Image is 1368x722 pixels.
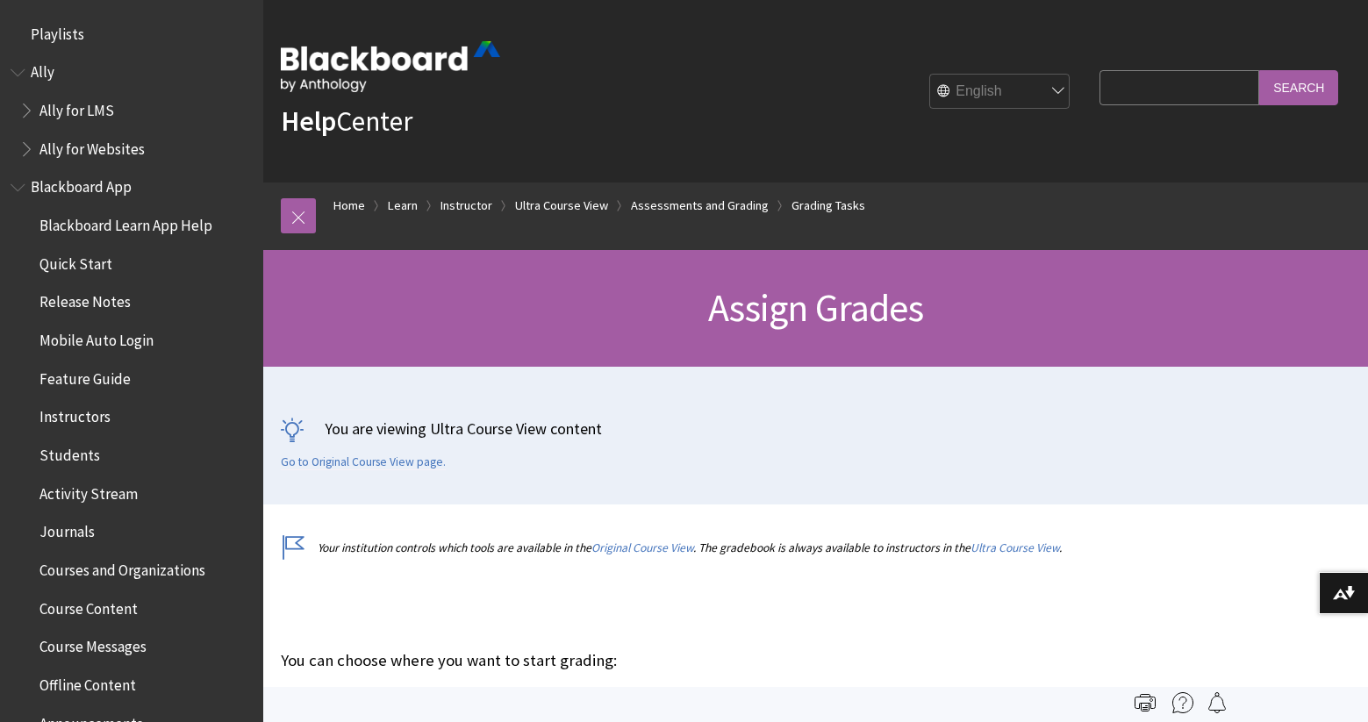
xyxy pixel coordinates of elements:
img: Follow this page [1207,692,1228,713]
a: Ultra Course View [515,195,608,217]
span: Release Notes [39,288,131,311]
a: Home [333,195,365,217]
span: Offline Content [39,670,136,694]
img: Print [1135,692,1156,713]
a: HelpCenter [281,104,412,139]
span: Students [39,440,100,464]
nav: Book outline for Playlists [11,19,253,49]
a: Grading Tasks [791,195,865,217]
span: Courses and Organizations [39,555,205,579]
span: Mobile Auto Login [39,325,154,349]
span: Course Content [39,594,138,618]
span: Activity Stream [39,479,138,503]
a: Ultra Course View [970,540,1059,555]
a: Learn [388,195,418,217]
span: Ally for LMS [39,96,114,119]
input: Search [1259,70,1338,104]
span: Ally for Websites [39,134,145,158]
a: Original Course View [591,540,693,555]
span: Instructors [39,403,111,426]
span: Blackboard Learn App Help [39,211,212,234]
span: Blackboard App [31,173,132,197]
span: Feature Guide [39,364,131,388]
span: Ally [31,58,54,82]
p: You can choose where you want to start grading: [281,649,1091,672]
strong: Help [281,104,336,139]
select: Site Language Selector [930,75,1071,110]
nav: Book outline for Anthology Ally Help [11,58,253,164]
img: More help [1172,692,1193,713]
span: Playlists [31,19,84,43]
span: Course Messages [39,633,147,656]
p: Your institution controls which tools are available in the . The gradebook is always available to... [281,540,1091,556]
span: Journals [39,518,95,541]
a: Instructor [440,195,492,217]
span: Assign Grades [708,283,923,332]
p: You are viewing Ultra Course View content [281,418,1350,440]
a: Go to Original Course View page. [281,454,446,470]
span: Quick Start [39,249,112,273]
img: Blackboard by Anthology [281,41,500,92]
a: Assessments and Grading [631,195,769,217]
